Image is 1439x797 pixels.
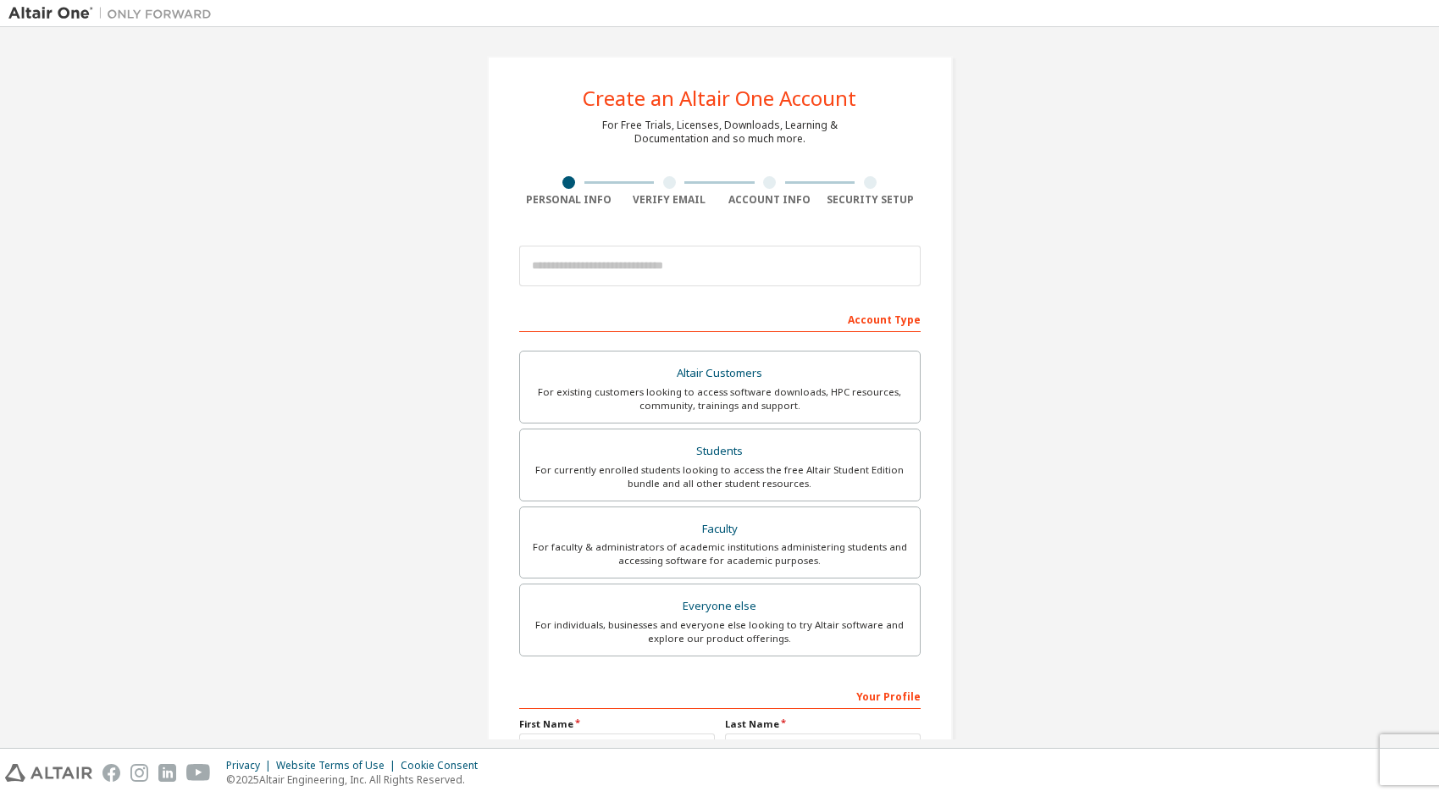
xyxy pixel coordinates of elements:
div: For individuals, businesses and everyone else looking to try Altair software and explore our prod... [530,618,910,645]
img: facebook.svg [102,764,120,782]
div: Faculty [530,517,910,541]
img: linkedin.svg [158,764,176,782]
div: Security Setup [820,193,921,207]
div: Cookie Consent [401,759,488,772]
div: Create an Altair One Account [583,88,856,108]
div: Account Type [519,305,921,332]
div: Verify Email [619,193,720,207]
div: Your Profile [519,682,921,709]
div: For Free Trials, Licenses, Downloads, Learning & Documentation and so much more. [602,119,838,146]
div: Altair Customers [530,362,910,385]
img: instagram.svg [130,764,148,782]
div: Privacy [226,759,276,772]
div: Everyone else [530,595,910,618]
label: Last Name [725,717,921,731]
p: © 2025 Altair Engineering, Inc. All Rights Reserved. [226,772,488,787]
div: Website Terms of Use [276,759,401,772]
div: Account Info [720,193,821,207]
img: Altair One [8,5,220,22]
label: First Name [519,717,715,731]
div: Students [530,440,910,463]
div: For currently enrolled students looking to access the free Altair Student Edition bundle and all ... [530,463,910,490]
img: altair_logo.svg [5,764,92,782]
div: Personal Info [519,193,620,207]
img: youtube.svg [186,764,211,782]
div: For faculty & administrators of academic institutions administering students and accessing softwa... [530,540,910,567]
div: For existing customers looking to access software downloads, HPC resources, community, trainings ... [530,385,910,412]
